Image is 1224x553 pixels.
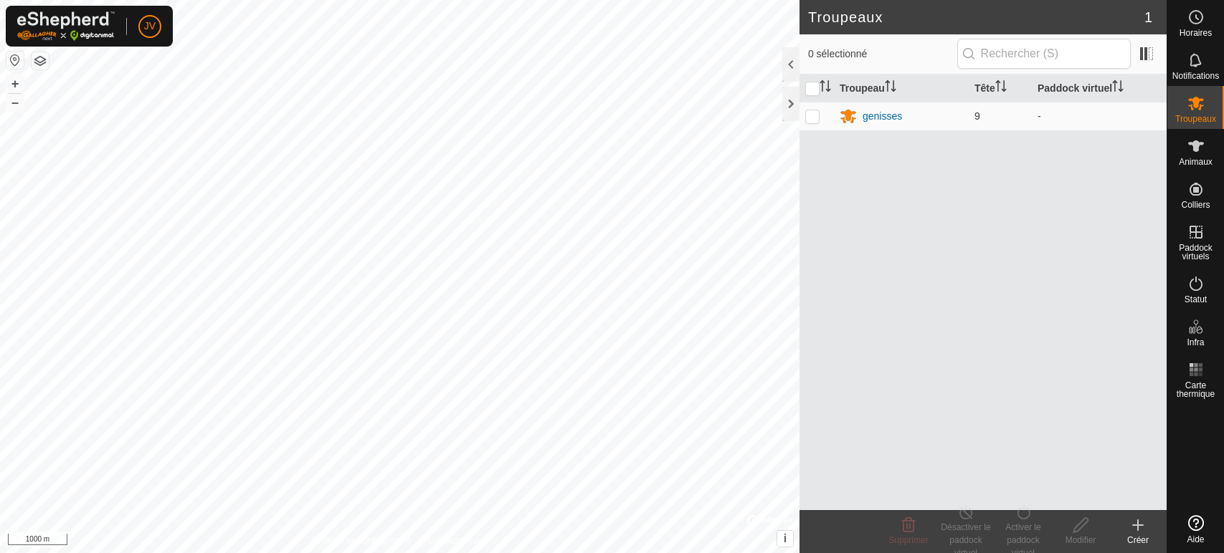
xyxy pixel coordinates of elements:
div: genisses [863,109,902,124]
p-sorticon: Activer pour trier [1112,82,1124,94]
span: Colliers [1181,201,1210,209]
p-sorticon: Activer pour trier [820,82,831,94]
th: Paddock virtuel [1032,74,1167,102]
span: 9 [974,110,980,122]
button: Réinitialiser la carte [6,52,24,69]
span: Statut [1185,295,1207,304]
span: Carte thermique [1171,381,1220,398]
button: Couches de carte [32,52,49,69]
span: Horaires [1180,29,1212,37]
td: - [1032,102,1167,130]
p-sorticon: Activer pour trier [885,82,896,94]
input: Rechercher (S) [957,39,1131,69]
span: Infra [1187,338,1204,347]
a: Contactez-nous [428,534,488,547]
span: i [784,532,787,544]
span: Paddock virtuels [1171,244,1220,261]
span: 0 sélectionné [808,47,957,62]
span: Troupeaux [1175,115,1216,123]
th: Tête [969,74,1032,102]
span: Aide [1187,535,1204,544]
span: 1 [1144,6,1152,28]
span: Animaux [1179,158,1213,166]
img: Logo Gallagher [17,11,115,41]
button: i [777,531,793,547]
h2: Troupeaux [808,9,1144,26]
p-sorticon: Activer pour trier [995,82,1007,94]
th: Troupeau [834,74,969,102]
a: Politique de confidentialité [311,534,411,547]
div: Modifier [1052,534,1109,547]
div: Créer [1109,534,1167,547]
span: Supprimer [888,535,928,545]
a: Aide [1167,509,1224,549]
span: JV [144,19,156,34]
span: Notifications [1172,72,1219,80]
button: + [6,75,24,92]
button: – [6,94,24,111]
